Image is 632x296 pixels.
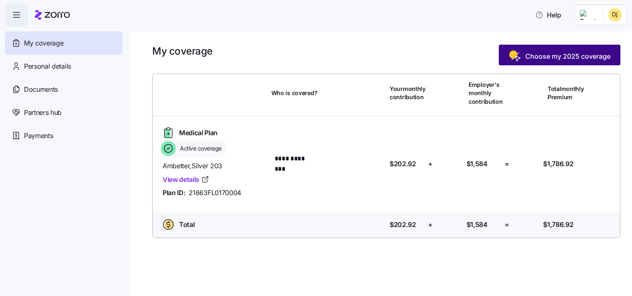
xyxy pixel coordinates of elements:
[163,188,185,198] span: Plan ID:
[24,107,62,118] span: Partners hub
[152,45,213,57] h1: My coverage
[525,51,610,61] span: Choose my 2025 coverage
[24,38,63,48] span: My coverage
[163,174,209,185] a: View details
[179,128,218,138] span: Medical Plan
[177,144,222,153] span: Active coverage
[428,159,433,169] span: +
[608,8,622,21] img: 4a29293c25c584b1cc50c3beb1ee060e
[163,161,265,171] span: Ambetter , Silver 203
[179,220,194,230] span: Total
[469,81,503,106] span: Employer's monthly contribution
[5,101,122,124] a: Partners hub
[467,159,488,169] span: $1,584
[499,45,620,65] button: Choose my 2025 coverage
[24,84,58,95] span: Documents
[24,131,53,141] span: Payments
[189,188,241,198] span: 21663FL0170004
[535,10,561,20] span: Help
[548,85,584,102] span: Total monthly Premium
[529,7,568,23] button: Help
[5,78,122,101] a: Documents
[390,85,426,102] span: Your monthly contribution
[5,55,122,78] a: Personal details
[390,159,416,169] span: $202.92
[505,220,509,230] span: =
[580,10,596,20] img: Employer logo
[271,89,318,97] span: Who is covered?
[390,220,416,230] span: $202.92
[5,124,122,147] a: Payments
[505,159,509,169] span: =
[467,220,488,230] span: $1,584
[428,220,433,230] span: +
[543,220,573,230] span: $1,786.92
[543,159,573,169] span: $1,786.92
[5,31,122,55] a: My coverage
[24,61,71,72] span: Personal details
